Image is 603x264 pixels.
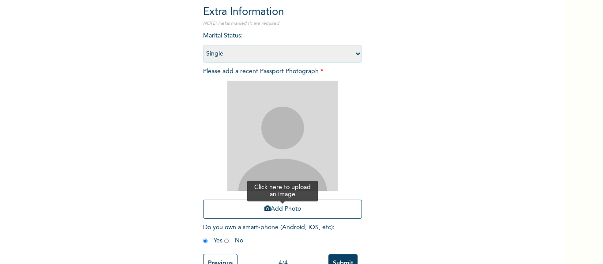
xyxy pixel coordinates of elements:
h2: Extra Information [203,4,362,20]
img: Crop [227,81,338,191]
span: Marital Status : [203,33,362,57]
button: Add Photo [203,200,362,219]
span: Please add a recent Passport Photograph [203,68,362,223]
p: NOTE: Fields marked (*) are required [203,20,362,27]
span: Do you own a smart-phone (Android, iOS, etc) : Yes No [203,224,335,244]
